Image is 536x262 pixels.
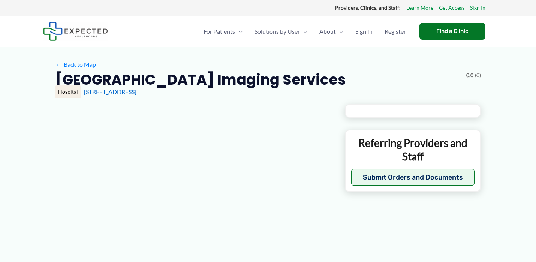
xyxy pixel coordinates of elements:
[475,70,481,80] span: (0)
[351,169,475,186] button: Submit Orders and Documents
[385,18,406,45] span: Register
[313,18,349,45] a: AboutMenu Toggle
[335,4,401,11] strong: Providers, Clinics, and Staff:
[355,18,373,45] span: Sign In
[55,85,81,98] div: Hospital
[419,23,485,40] a: Find a Clinic
[439,3,464,13] a: Get Access
[43,22,108,41] img: Expected Healthcare Logo - side, dark font, small
[349,18,379,45] a: Sign In
[466,70,473,80] span: 0.0
[351,136,475,163] p: Referring Providers and Staff
[198,18,249,45] a: For PatientsMenu Toggle
[406,3,433,13] a: Learn More
[249,18,313,45] a: Solutions by UserMenu Toggle
[255,18,300,45] span: Solutions by User
[55,70,346,89] h2: [GEOGRAPHIC_DATA] Imaging Services
[235,18,243,45] span: Menu Toggle
[300,18,307,45] span: Menu Toggle
[204,18,235,45] span: For Patients
[379,18,412,45] a: Register
[198,18,412,45] nav: Primary Site Navigation
[319,18,336,45] span: About
[55,59,96,70] a: ←Back to Map
[84,88,136,95] a: [STREET_ADDRESS]
[336,18,343,45] span: Menu Toggle
[470,3,485,13] a: Sign In
[55,61,62,68] span: ←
